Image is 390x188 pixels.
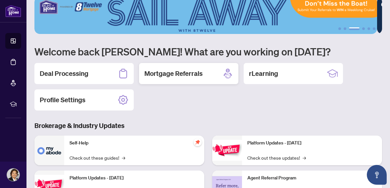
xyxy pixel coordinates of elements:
span: → [122,154,125,161]
button: 4 [362,27,365,30]
a: Check out these updates!→ [247,154,306,161]
button: 5 [367,27,370,30]
button: 2 [344,27,346,30]
img: Self-Help [34,136,64,165]
p: Platform Updates - [DATE] [247,140,377,147]
p: Platform Updates - [DATE] [70,174,199,182]
h2: rLearning [249,69,278,78]
img: Profile Icon [7,169,20,181]
button: 3 [349,27,360,30]
span: pushpin [194,138,202,146]
h2: Profile Settings [40,95,85,105]
h2: Deal Processing [40,69,88,78]
h2: Mortgage Referrals [144,69,203,78]
h3: Brokerage & Industry Updates [34,121,382,130]
p: Self-Help [70,140,199,147]
p: Agent Referral Program [247,174,377,182]
span: → [303,154,306,161]
img: logo [5,5,21,17]
button: Open asap [367,165,387,185]
h1: Welcome back [PERSON_NAME]! What are you working on [DATE]? [34,45,382,58]
a: Check out these guides!→ [70,154,125,161]
img: Platform Updates - June 23, 2025 [212,140,242,161]
button: 6 [373,27,375,30]
button: 1 [338,27,341,30]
